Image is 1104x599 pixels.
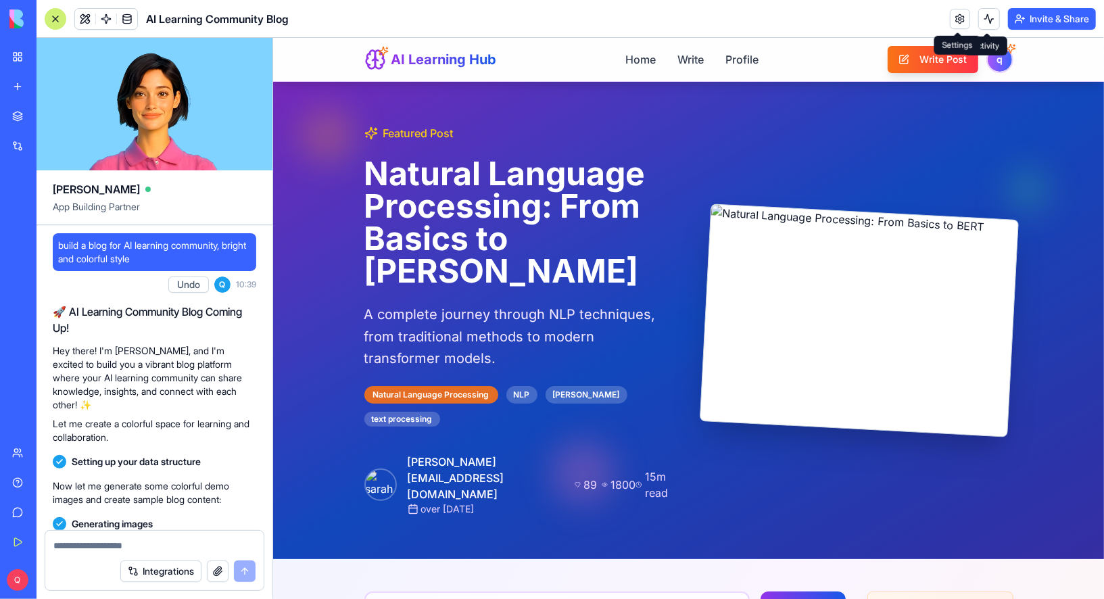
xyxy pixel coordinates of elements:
span: 1800 [337,439,352,455]
a: Home [352,14,383,30]
div: [PERSON_NAME] [272,348,354,366]
button: q [713,8,740,35]
span: 10:39 [236,279,256,290]
p: [PERSON_NAME][EMAIL_ADDRESS][DOMAIN_NAME] [135,416,302,464]
span: 15 m read [372,431,400,463]
p: A complete journey through NLP techniques, from traditional methods to modern transformer models. [91,266,400,332]
div: NLP [233,348,264,366]
div: Natural Language Processing [91,348,225,366]
span: Featured Post [110,87,181,103]
button: Write Post [615,8,705,35]
span: Q [7,569,28,591]
span: Generating images [72,517,153,531]
img: logo [9,9,93,28]
h2: 🚀 AI Learning Community Blog Coming Up! [53,304,256,336]
div: Activity [964,37,1007,55]
span: [PERSON_NAME] [53,181,140,197]
span: 89 [310,439,318,455]
p: Hey there! I'm [PERSON_NAME], and I'm excited to build you a vibrant blog platform where your AI ... [53,344,256,412]
div: Settings [934,36,981,55]
button: Invite & Share [1008,8,1096,30]
span: build a blog for AI learning community, bright and colorful style [58,239,251,266]
p: Now let me generate some colorful demo images and create sample blog content: [53,479,256,506]
div: over [DATE] [135,464,302,478]
span: Q [214,277,231,293]
h1: Natural Language Processing: From Basics to [PERSON_NAME] [91,120,400,249]
img: Natural Language Processing: From Basics to BERT [427,166,744,398]
button: Search [487,554,573,586]
a: Write [404,14,431,30]
button: Integrations [120,560,201,582]
span: App Building Partner [53,200,256,224]
img: sarah.student@ailearn.com [93,432,122,462]
a: AI Learning Hub [91,11,224,32]
div: text processing [91,374,167,389]
span: AI Learning Hub [118,12,224,31]
span: q [715,9,739,34]
a: Profile [452,14,485,30]
span: Setting up your data structure [72,455,201,469]
button: Undo [168,277,209,293]
p: Let me create a colorful space for learning and collaboration. [53,417,256,444]
span: AI Learning Community Blog [146,11,289,27]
